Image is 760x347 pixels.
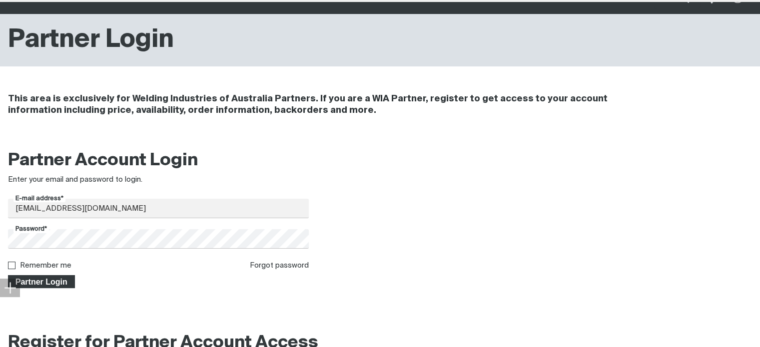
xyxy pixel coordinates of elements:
h2: Partner Account Login [8,150,309,172]
img: hide socials [4,282,16,294]
span: Partner Login [9,275,74,288]
a: Forgot password [250,262,309,269]
button: Partner Login [8,275,75,288]
h1: Partner Login [8,24,174,56]
div: Enter your email and password to login. [8,174,309,186]
label: Remember me [20,262,71,269]
h4: This area is exclusively for Welding Industries of Australia Partners. If you are a WIA Partner, ... [8,93,625,116]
